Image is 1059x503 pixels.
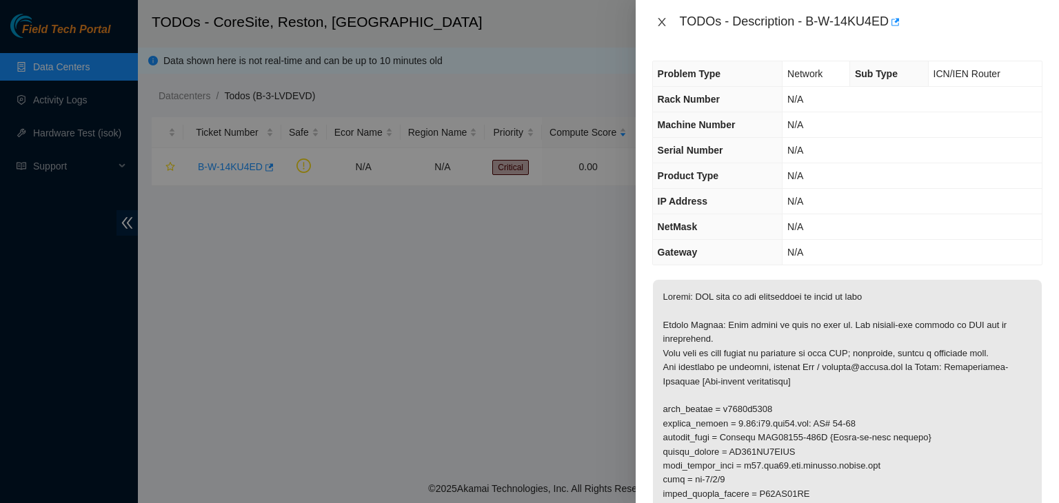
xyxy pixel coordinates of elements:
span: IP Address [658,196,707,207]
span: Gateway [658,247,698,258]
span: Network [787,68,823,79]
span: N/A [787,94,803,105]
span: N/A [787,170,803,181]
button: Close [652,16,672,29]
span: N/A [787,196,803,207]
span: N/A [787,119,803,130]
span: Problem Type [658,68,721,79]
span: N/A [787,221,803,232]
span: N/A [787,145,803,156]
span: N/A [787,247,803,258]
span: Machine Number [658,119,736,130]
span: Product Type [658,170,718,181]
span: close [656,17,667,28]
span: Sub Type [855,68,898,79]
span: Rack Number [658,94,720,105]
span: ICN/IEN Router [934,68,1000,79]
span: NetMask [658,221,698,232]
div: TODOs - Description - B-W-14KU4ED [680,11,1042,33]
span: Serial Number [658,145,723,156]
